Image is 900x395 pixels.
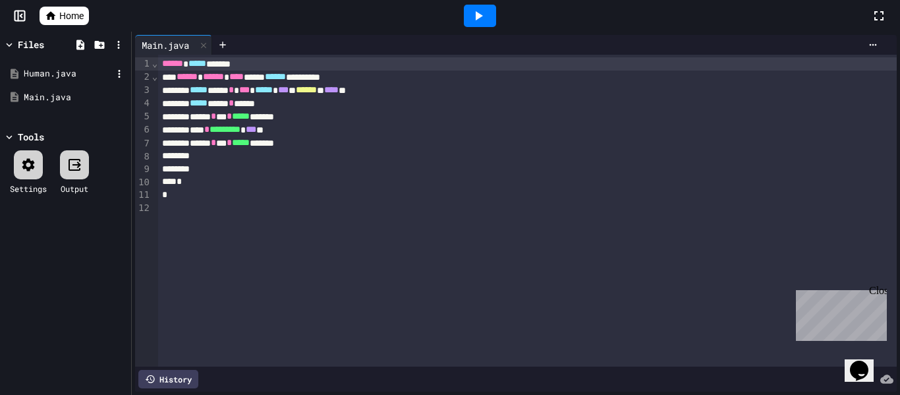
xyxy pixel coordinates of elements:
[5,5,91,84] div: Chat with us now!Close
[138,370,198,388] div: History
[18,38,44,51] div: Files
[152,71,158,82] span: Fold line
[791,285,887,341] iframe: chat widget
[845,342,887,382] iframe: chat widget
[135,176,152,189] div: 10
[40,7,89,25] a: Home
[18,130,44,144] div: Tools
[24,67,112,80] div: Human.java
[59,9,84,22] span: Home
[135,38,196,52] div: Main.java
[135,189,152,202] div: 11
[135,35,212,55] div: Main.java
[10,183,47,195] div: Settings
[135,150,152,164] div: 8
[135,163,152,176] div: 9
[135,84,152,97] div: 3
[152,58,158,69] span: Fold line
[135,71,152,84] div: 2
[61,183,88,195] div: Output
[135,123,152,137] div: 6
[135,97,152,110] div: 4
[135,202,152,215] div: 12
[135,110,152,123] div: 5
[24,91,127,104] div: Main.java
[135,57,152,71] div: 1
[135,137,152,150] div: 7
